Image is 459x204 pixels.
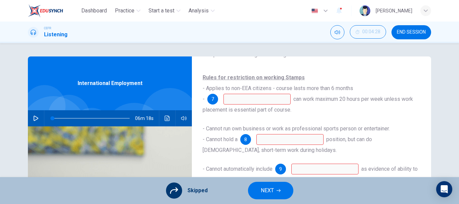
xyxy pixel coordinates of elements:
button: END SESSION [391,25,431,39]
div: [PERSON_NAME] [376,7,412,15]
span: - Cannot run own business or work as professional sports person or entertainer. - Cannot hold a [203,125,390,142]
div: Mute [330,25,344,39]
span: 7 [211,97,214,101]
span: CEFR [44,26,51,31]
b: Rules for restriction on working Stamps [203,74,305,81]
span: Start a test [149,7,174,15]
span: 06m 18s [135,110,159,126]
span: NEXT [261,186,274,195]
span: Dashboard [81,7,107,15]
span: Skipped [187,187,208,195]
div: Open Intercom Messenger [436,181,452,197]
span: Analysis [189,7,209,15]
span: 00:04:28 [362,29,380,35]
button: Analysis [186,5,217,17]
span: Practice [115,7,134,15]
span: END SESSION [397,30,426,35]
button: NEXT [248,182,293,199]
span: 8 [244,137,247,142]
span: - Applies to non-EEA citizens - course lasts more than 6 months - [203,74,353,102]
span: 9 [279,167,282,171]
img: EduSynch logo [28,4,63,17]
img: en [310,8,319,13]
span: International Employment [78,79,142,87]
span: - Cannot automatically include [203,166,273,172]
h1: Listening [44,31,68,39]
button: Start a test [146,5,183,17]
span: can work maximum 20 hours per week unless work placement is essential part of course. [203,96,413,113]
button: Click to see the audio transcription [162,110,173,126]
button: Dashboard [79,5,110,17]
img: Profile picture [360,5,370,16]
button: 00:04:28 [350,25,386,39]
div: Hide [350,25,386,39]
a: EduSynch logo [28,4,79,17]
button: Practice [112,5,143,17]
